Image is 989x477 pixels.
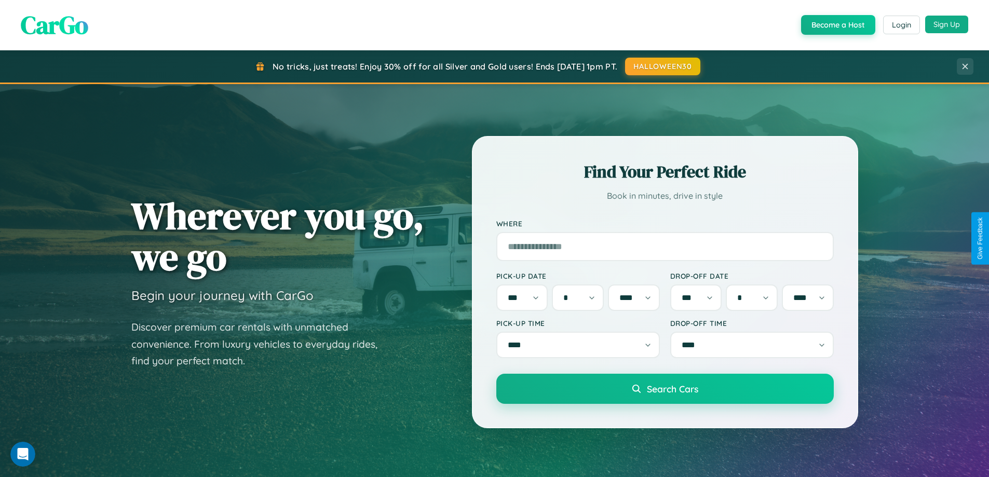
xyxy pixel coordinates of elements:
button: HALLOWEEN30 [625,58,700,75]
iframe: Intercom live chat [10,442,35,467]
p: Discover premium car rentals with unmatched convenience. From luxury vehicles to everyday rides, ... [131,319,391,370]
button: Login [883,16,920,34]
div: Give Feedback [977,217,984,260]
label: Pick-up Time [496,319,660,328]
label: Drop-off Time [670,319,834,328]
h2: Find Your Perfect Ride [496,160,834,183]
span: No tricks, just treats! Enjoy 30% off for all Silver and Gold users! Ends [DATE] 1pm PT. [273,61,617,72]
p: Book in minutes, drive in style [496,188,834,203]
button: Become a Host [801,15,875,35]
h1: Wherever you go, we go [131,195,424,277]
button: Sign Up [925,16,968,33]
h3: Begin your journey with CarGo [131,288,314,303]
label: Drop-off Date [670,271,834,280]
span: CarGo [21,8,88,42]
label: Where [496,219,834,228]
button: Search Cars [496,374,834,404]
span: Search Cars [647,383,698,394]
label: Pick-up Date [496,271,660,280]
